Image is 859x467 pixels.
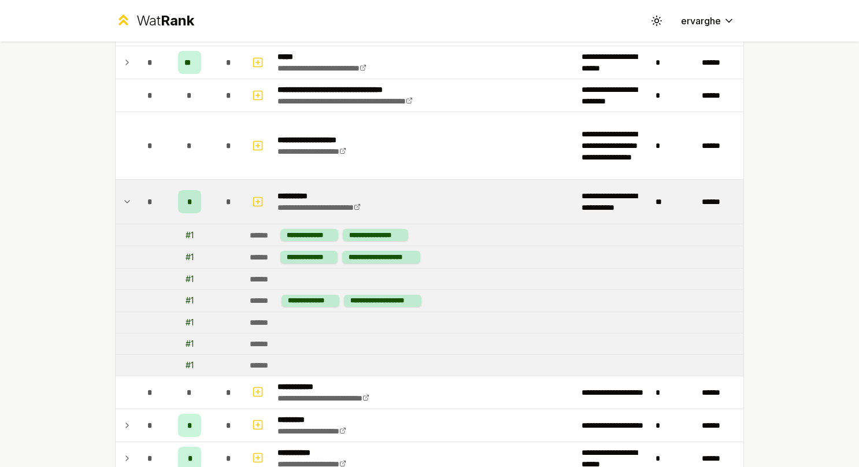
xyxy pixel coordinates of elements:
[186,317,194,328] div: # 1
[186,338,194,350] div: # 1
[672,10,744,31] button: ervarghe
[681,14,721,28] span: ervarghe
[186,359,194,371] div: # 1
[186,273,194,285] div: # 1
[186,229,194,241] div: # 1
[186,251,194,263] div: # 1
[136,12,194,30] div: Wat
[115,12,194,30] a: WatRank
[186,295,194,306] div: # 1
[161,12,194,29] span: Rank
